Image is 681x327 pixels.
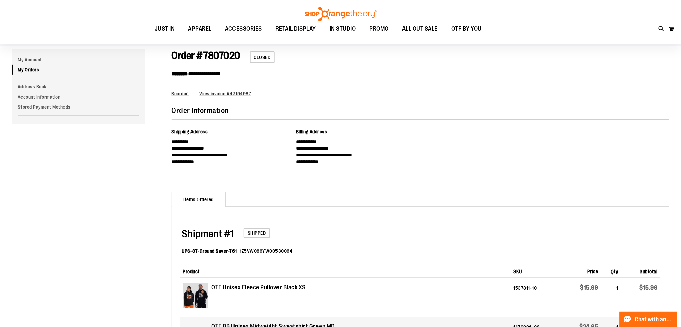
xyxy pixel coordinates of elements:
th: Price [561,263,601,278]
dt: UPS-87-Ground Saver-761 [182,248,237,254]
dd: 1Z5VW086YW00530064 [240,248,293,254]
span: Shipped [244,228,270,238]
th: Subtotal [621,263,661,278]
span: $15.99 [640,284,658,291]
span: IN STUDIO [330,21,356,36]
img: Shop Orangetheory [304,7,378,21]
a: View invoice #47194987 [200,91,251,96]
span: Shipment # [182,228,230,240]
span: Chat with an Expert [635,316,673,323]
span: ACCESSORIES [225,21,262,36]
th: Product [180,263,511,278]
td: 1537811-10 [511,278,561,317]
button: Chat with an Expert [620,312,677,327]
a: Stored Payment Methods [12,102,145,112]
a: Account Information [12,92,145,102]
span: Reorder [172,91,188,96]
span: Closed [250,51,275,63]
span: Shipping Address [172,129,208,134]
a: My Orders [12,65,145,75]
span: OTF BY YOU [451,21,482,36]
span: $15.99 [580,284,598,291]
span: JUST IN [155,21,175,36]
span: 1 [182,228,234,240]
strong: OTF Unisex Fleece Pullover Black XS [212,283,306,292]
a: My Account [12,54,145,65]
a: Address Book [12,82,145,92]
a: Reorder [172,91,189,96]
th: SKU [511,263,561,278]
span: Order Information [172,106,229,115]
span: RETAIL DISPLAY [275,21,316,36]
td: 1 [601,278,621,317]
span: PROMO [370,21,389,36]
strong: Items Ordered [172,192,226,207]
span: Order # 7807020 [172,50,241,61]
span: Billing Address [296,129,327,134]
span: APPAREL [188,21,212,36]
span: View invoice # [200,91,230,96]
th: Qty [601,263,621,278]
span: ALL OUT SALE [402,21,438,36]
img: Product image for Unisex Fleece Pullover [183,283,208,308]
